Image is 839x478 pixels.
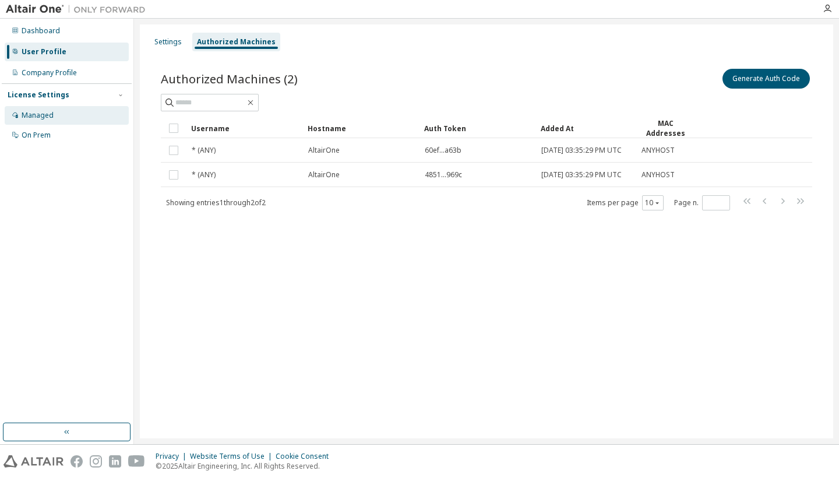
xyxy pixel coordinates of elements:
[674,195,730,210] span: Page n.
[587,195,664,210] span: Items per page
[641,118,690,138] div: MAC Addresses
[22,131,51,140] div: On Prem
[22,26,60,36] div: Dashboard
[70,455,83,468] img: facebook.svg
[22,111,54,120] div: Managed
[308,119,415,138] div: Hostname
[156,461,336,471] p: © 2025 Altair Engineering, Inc. All Rights Reserved.
[425,170,462,180] span: 4851...969c
[156,452,190,461] div: Privacy
[3,455,64,468] img: altair_logo.svg
[192,170,216,180] span: * (ANY)
[161,71,298,87] span: Authorized Machines (2)
[722,69,810,89] button: Generate Auth Code
[90,455,102,468] img: instagram.svg
[641,146,675,155] span: ANYHOST
[22,68,77,78] div: Company Profile
[154,37,182,47] div: Settings
[197,37,276,47] div: Authorized Machines
[191,119,298,138] div: Username
[425,146,461,155] span: 60ef...a63b
[276,452,336,461] div: Cookie Consent
[424,119,531,138] div: Auth Token
[308,170,340,180] span: AltairOne
[541,119,632,138] div: Added At
[645,198,661,208] button: 10
[22,47,66,57] div: User Profile
[166,198,266,208] span: Showing entries 1 through 2 of 2
[541,146,622,155] span: [DATE] 03:35:29 PM UTC
[8,90,69,100] div: License Settings
[6,3,151,15] img: Altair One
[308,146,340,155] span: AltairOne
[541,170,622,180] span: [DATE] 03:35:29 PM UTC
[641,170,675,180] span: ANYHOST
[190,452,276,461] div: Website Terms of Use
[109,455,121,468] img: linkedin.svg
[128,455,145,468] img: youtube.svg
[192,146,216,155] span: * (ANY)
